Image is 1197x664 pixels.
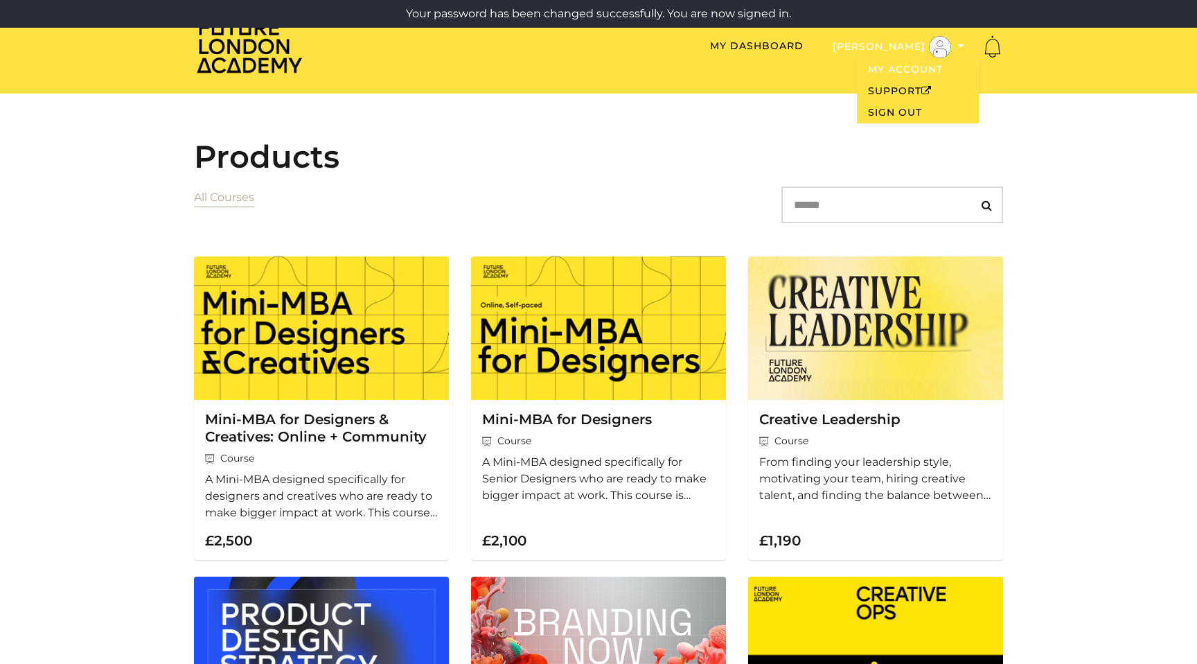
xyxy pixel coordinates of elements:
[482,532,526,549] strong: £2,100
[759,411,992,428] h3: Creative Leadership
[482,454,715,504] p: A Mini-MBA designed specifically for Senior Designers who are ready to make bigger impact at work...
[205,451,438,466] span: Course
[482,434,715,448] span: Course
[710,40,804,52] a: My Dashboard
[194,18,305,74] img: Home Page
[759,532,801,549] strong: £1,190
[482,411,715,428] h3: Mini-MBA for Designers
[205,411,438,446] h3: Mini-MBA for Designers & Creatives: Online + Community
[759,434,992,448] span: Course
[857,102,979,123] a: Sign Out
[857,80,979,102] a: SupportOpen in a new window
[205,471,438,521] p: A Mini-MBA designed specifically for designers and creatives who are ready to make bigger impact ...
[194,191,254,204] a: All Courses
[748,256,1003,560] a: Creative Leadership Course From finding your leadership style, motivating your team, hiring creat...
[759,454,992,504] p: From finding your leadership style, motivating your team, hiring creative talent, and finding the...
[194,256,449,560] a: Mini-MBA for Designers & Creatives: Online + Community Course A Mini-MBA designed specifically fo...
[857,59,979,80] a: My Account
[6,6,1191,22] p: Your password has been changed successfully. You are now signed in.
[921,86,932,96] i: Open in a new window
[194,186,254,234] nav: Categories
[828,35,968,59] button: Toggle menu
[205,532,252,549] strong: £2,500
[194,138,1003,175] h2: Products
[471,256,726,560] a: Mini-MBA for Designers Course A Mini-MBA designed specifically for Senior Designers who are ready...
